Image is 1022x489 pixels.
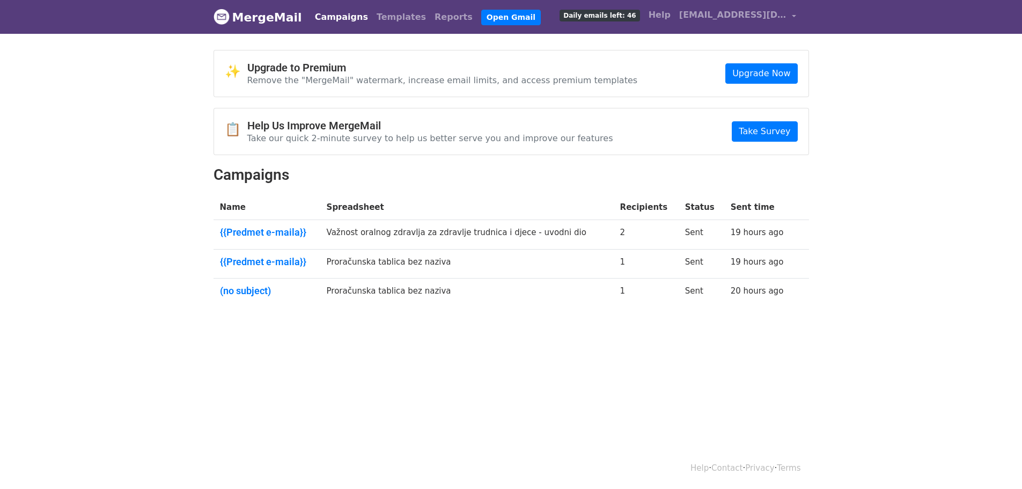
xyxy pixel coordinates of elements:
p: Take our quick 2-minute survey to help us better serve you and improve our features [247,133,613,144]
h2: Campaigns [214,166,809,184]
a: [EMAIL_ADDRESS][DOMAIN_NAME] [675,4,800,30]
a: Help [690,463,709,473]
span: Daily emails left: 46 [560,10,639,21]
a: Daily emails left: 46 [555,4,644,26]
a: Templates [372,6,430,28]
span: ✨ [225,64,247,79]
td: Sent [679,279,724,308]
a: {{Predmet e-maila}} [220,227,314,238]
th: Name [214,195,320,220]
th: Status [679,195,724,220]
td: Sent [679,220,724,250]
h4: Upgrade to Premium [247,61,638,74]
a: Terms [777,463,800,473]
th: Spreadsheet [320,195,614,220]
p: Remove the "MergeMail" watermark, increase email limits, and access premium templates [247,75,638,86]
span: [EMAIL_ADDRESS][DOMAIN_NAME] [679,9,786,21]
a: Reports [430,6,477,28]
a: {{Predmet e-maila}} [220,256,314,268]
td: Sent [679,249,724,279]
a: 20 hours ago [731,286,784,296]
td: 2 [614,220,679,250]
a: (no subject) [220,285,314,297]
a: MergeMail [214,6,302,28]
a: Help [644,4,675,26]
td: Važnost oralnog zdravlja za zdravlje trudnica i djece - uvodni dio [320,220,614,250]
td: Proračunska tablica bez naziva [320,279,614,308]
a: Upgrade Now [725,63,797,84]
a: 19 hours ago [731,228,784,237]
a: Campaigns [311,6,372,28]
a: Privacy [745,463,774,473]
h4: Help Us Improve MergeMail [247,119,613,132]
span: 📋 [225,122,247,137]
a: 19 hours ago [731,257,784,267]
a: Open Gmail [481,10,541,25]
th: Sent time [724,195,795,220]
th: Recipients [614,195,679,220]
td: 1 [614,279,679,308]
a: Contact [711,463,742,473]
a: Take Survey [732,121,797,142]
td: 1 [614,249,679,279]
td: Proračunska tablica bez naziva [320,249,614,279]
img: MergeMail logo [214,9,230,25]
